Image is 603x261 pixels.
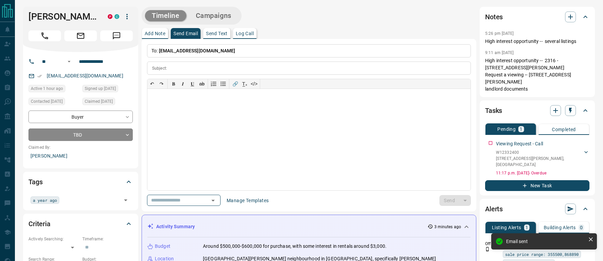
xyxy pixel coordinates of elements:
span: a year ago [33,197,57,204]
button: 🔗 [230,79,240,89]
span: Email [64,30,97,41]
div: condos.ca [115,14,119,19]
div: Notes [485,9,589,25]
p: [PERSON_NAME] [28,150,133,162]
button: </> [249,79,259,89]
span: Message [100,30,133,41]
button: 𝐔 [188,79,197,89]
button: Open [208,196,218,205]
a: [EMAIL_ADDRESS][DOMAIN_NAME] [47,73,123,78]
div: Wed Oct 01 2025 [28,98,79,107]
svg: Push Notification Only [485,247,490,252]
h2: Tasks [485,105,502,116]
p: Subject: [152,65,167,71]
h2: Alerts [485,204,503,214]
p: Listing Alerts [492,225,521,230]
button: T̲ₓ [240,79,249,89]
div: Mon Oct 13 2025 [28,85,79,94]
div: property.ca [108,14,112,19]
div: Fri Dec 01 2017 [82,85,133,94]
p: 0 [580,225,583,230]
p: Completed [552,127,576,132]
button: Open [121,195,130,205]
button: Numbered list [209,79,219,89]
p: Pending [497,127,516,132]
button: ↷ [157,79,166,89]
button: ab [197,79,207,89]
p: Send Text [206,31,228,36]
button: 𝑰 [178,79,188,89]
span: Call [28,30,61,41]
svg: Email Verified [37,74,42,78]
p: 9:11 am [DATE] [485,50,514,55]
div: Alerts [485,201,589,217]
p: Viewing Request - Call [496,140,543,147]
p: Around $500,000-$600,000 for purchase, with some interest in rentals around $3,000. [203,243,387,250]
button: 𝐁 [169,79,178,89]
span: Active 1 hour ago [31,85,63,92]
div: Thu Jan 10 2019 [82,98,133,107]
button: Bullet list [219,79,228,89]
p: Activity Summary [156,223,195,230]
div: Buyer [28,111,133,123]
p: W12332400 [496,149,583,156]
h2: Tags [28,176,42,187]
span: Signed up [DATE] [85,85,116,92]
p: Actively Searching: [28,236,79,242]
div: Activity Summary3 minutes ago [147,220,471,233]
span: [EMAIL_ADDRESS][DOMAIN_NAME] [159,48,235,53]
span: 𝐔 [191,81,194,87]
p: [STREET_ADDRESS][PERSON_NAME] , [GEOGRAPHIC_DATA] [496,156,583,168]
p: Timeframe: [82,236,133,242]
p: 5:26 pm [DATE] [485,31,514,36]
p: 1 [520,127,522,132]
button: Manage Templates [223,195,273,206]
p: 11:17 p.m. [DATE] - Overdue [496,170,589,176]
p: Budget [155,243,170,250]
p: Log Call [236,31,254,36]
button: Timeline [145,10,186,21]
div: Tags [28,174,133,190]
button: ↶ [147,79,157,89]
div: Email sent [506,239,585,244]
p: Building Alerts [544,225,576,230]
p: To: [147,44,471,57]
span: Contacted [DATE] [31,98,63,105]
h1: [PERSON_NAME] [28,11,98,22]
div: W12332400[STREET_ADDRESS][PERSON_NAME],[GEOGRAPHIC_DATA] [496,148,589,169]
p: Send Email [173,31,198,36]
h2: Criteria [28,218,50,229]
div: split button [439,195,471,206]
s: ab [199,81,205,87]
p: Add Note [145,31,165,36]
p: 3 minutes ago [434,224,461,230]
p: 1 [525,225,528,230]
button: New Task [485,180,589,191]
div: Tasks [485,102,589,119]
div: Criteria [28,216,133,232]
p: High interest opportunity -- 2316 - [STREET_ADDRESS][PERSON_NAME] Request a viewing -- [STREET_AD... [485,57,589,93]
p: High interest opportunity -- several listings [485,38,589,45]
p: Claimed By: [28,144,133,150]
div: TBD [28,128,133,141]
button: Campaigns [189,10,238,21]
h2: Notes [485,11,503,22]
button: Open [65,57,73,66]
span: Claimed [DATE] [85,98,113,105]
p: Off [485,241,499,247]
